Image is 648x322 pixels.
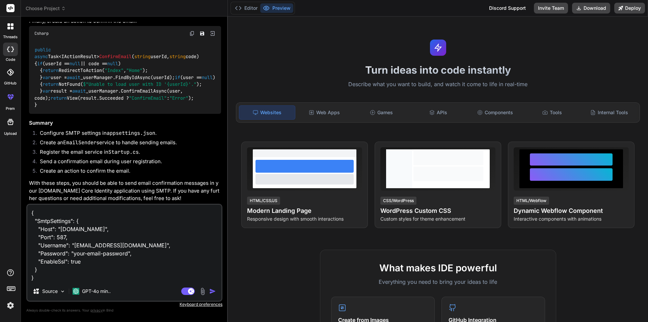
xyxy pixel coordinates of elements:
[354,105,409,120] div: Games
[4,131,17,137] label: Upload
[83,81,196,87] span: $"Unable to load user with ID ' '."
[43,68,59,74] span: return
[4,80,17,86] label: GitHub
[107,130,155,137] code: appsettings.json
[26,307,222,314] p: Always double-check its answers. Your in Bind
[210,30,216,36] img: Open in Browser
[43,74,51,80] span: var
[29,119,221,127] h3: Summary
[247,206,362,216] h4: Modern Landing Page
[297,105,352,120] div: Web Apps
[175,74,180,80] span: if
[572,3,610,14] button: Download
[90,308,103,312] span: privacy
[34,148,221,158] li: Register the email service in .
[134,54,151,60] span: string
[209,288,216,295] img: icon
[34,54,48,60] span: async
[534,3,568,14] button: Invite Team
[232,3,260,13] button: Editor
[26,302,222,307] p: Keyboard preferences
[34,47,199,59] span: Task<IActionResult> ( )
[34,139,221,148] li: Create an service to handle sending emails.
[169,95,188,101] span: "Error"
[6,57,15,63] label: code
[514,216,629,222] p: Interactive components with animations
[72,88,86,94] span: await
[167,81,188,87] span: {userId}
[380,206,495,216] h4: WordPress Custom CSS
[108,149,139,155] code: Startup.cs
[380,216,495,222] p: Custom styles for theme enhancement
[169,54,186,60] span: string
[467,105,523,120] div: Components
[514,197,549,205] div: HTML/Webflow
[260,3,293,13] button: Preview
[3,34,18,40] label: threads
[247,216,362,222] p: Responsive design with smooth interactions
[34,167,221,177] li: Create an action to confirm the email.
[107,60,118,67] span: null
[35,47,51,53] span: public
[485,3,530,14] div: Discord Support
[42,288,58,295] p: Source
[232,80,644,89] p: Describe what you want to build, and watch it come to life in real-time
[380,197,416,205] div: CSS/WordPress
[99,54,132,60] span: ConfirmEmail
[247,197,280,205] div: HTML/CSS/JS
[26,5,66,12] span: Choose Project
[199,288,207,295] img: attachment
[410,105,466,120] div: APIs
[197,29,207,38] button: Save file
[43,81,59,87] span: return
[43,88,51,94] span: var
[34,46,215,108] code: { (userId == || code == ) { RedirectToAction( , ); } user = _userManager.FindByIdAsync(userId); (...
[27,205,221,282] textarea: { "SmtpSettings": { "Host": "[DOMAIN_NAME]", "Port": 587, "Username": "[EMAIL_ADDRESS][DOMAIN_NAM...
[105,68,124,74] span: "Index"
[73,288,79,295] img: GPT-4o mini
[331,278,545,286] p: Everything you need to bring your ideas to life
[63,139,97,146] code: EmailSender
[189,31,195,36] img: copy
[6,106,15,112] label: prem
[524,105,580,120] div: Tools
[331,261,545,275] h2: What makes IDE powerful
[37,60,43,67] span: if
[29,179,221,202] p: With these steps, you should be able to send email confirmation messages in your [DOMAIN_NAME] Co...
[82,288,111,295] p: GPT-4o min..
[126,68,142,74] span: "Home"
[34,31,49,36] span: Csharp
[239,105,295,120] div: Websites
[614,3,645,14] button: Deploy
[34,158,221,167] li: Send a confirmation email during user registration.
[51,95,67,101] span: return
[129,95,167,101] span: "ConfirmEmail"
[5,300,16,311] img: settings
[581,105,637,120] div: Internal Tools
[70,60,80,67] span: null
[514,206,629,216] h4: Dynamic Webflow Component
[34,129,221,139] li: Configure SMTP settings in .
[134,54,196,60] span: userId, code
[232,64,644,76] h1: Turn ideas into code instantly
[202,74,213,80] span: null
[67,74,80,80] span: await
[60,289,65,294] img: Pick Models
